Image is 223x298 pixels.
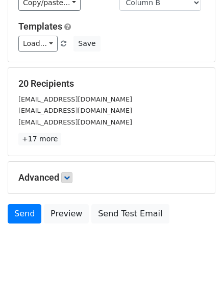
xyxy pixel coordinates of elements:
small: [EMAIL_ADDRESS][DOMAIN_NAME] [18,95,132,103]
h5: 20 Recipients [18,78,205,89]
a: +17 more [18,133,61,145]
button: Save [73,36,100,52]
a: Templates [18,21,62,32]
h5: Advanced [18,172,205,183]
a: Send Test Email [91,204,169,224]
a: Preview [44,204,89,224]
small: [EMAIL_ADDRESS][DOMAIN_NAME] [18,118,132,126]
a: Load... [18,36,58,52]
iframe: Chat Widget [172,249,223,298]
small: [EMAIL_ADDRESS][DOMAIN_NAME] [18,107,132,114]
a: Send [8,204,41,224]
